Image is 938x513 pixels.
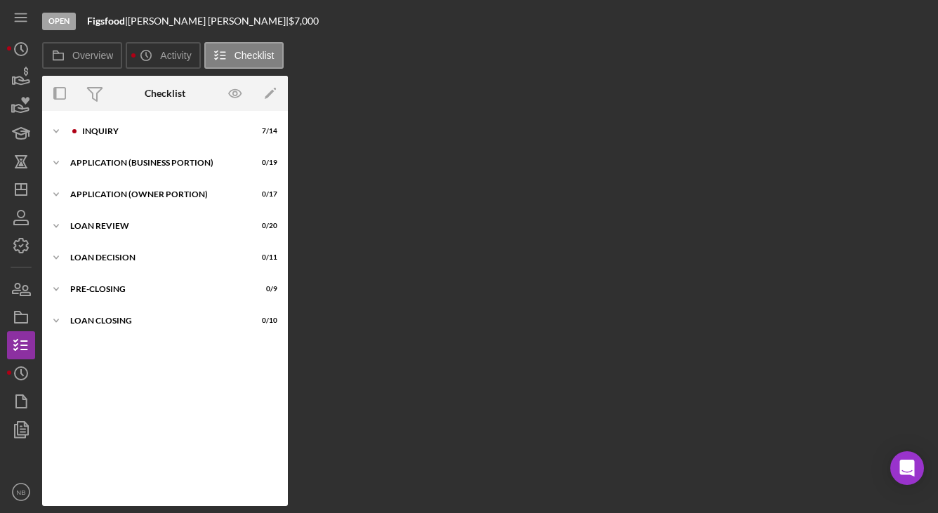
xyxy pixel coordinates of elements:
div: LOAN CLOSING [70,317,242,325]
div: 0 / 11 [252,253,277,262]
div: 0 / 20 [252,222,277,230]
div: Open Intercom Messenger [890,451,924,485]
button: Checklist [204,42,284,69]
div: APPLICATION (BUSINESS PORTION) [70,159,242,167]
div: 0 / 10 [252,317,277,325]
text: NB [16,488,25,496]
div: 0 / 9 [252,285,277,293]
div: LOAN DECISION [70,253,242,262]
div: 7 / 14 [252,127,277,135]
label: Activity [160,50,191,61]
div: 0 / 17 [252,190,277,199]
div: [PERSON_NAME] [PERSON_NAME] | [128,15,289,27]
button: NB [7,478,35,506]
b: Figsfood [87,15,125,27]
div: | [87,15,128,27]
button: Activity [126,42,200,69]
div: INQUIRY [82,127,242,135]
div: PRE-CLOSING [70,285,242,293]
span: $7,000 [289,15,319,27]
div: Open [42,13,76,30]
div: LOAN REVIEW [70,222,242,230]
button: Overview [42,42,122,69]
div: 0 / 19 [252,159,277,167]
label: Overview [72,50,113,61]
div: APPLICATION (OWNER PORTION) [70,190,242,199]
label: Checklist [234,50,275,61]
div: Checklist [145,88,185,99]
